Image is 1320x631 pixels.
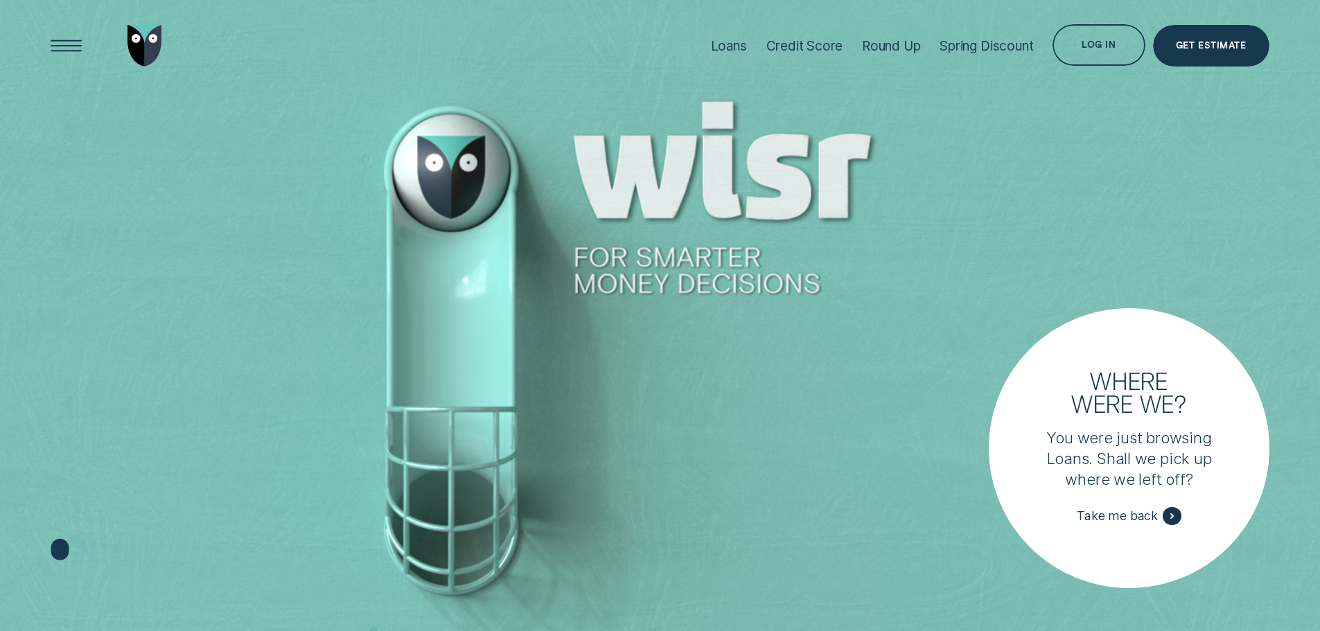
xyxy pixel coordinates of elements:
[989,308,1269,588] a: Where were we?You were just browsing Loans. Shall we pick up where we left off?Take me back
[1077,508,1158,524] span: Take me back
[940,38,1033,54] div: Spring Discount
[711,38,747,54] div: Loans
[1053,24,1145,66] button: Log in
[46,25,87,66] button: Open Menu
[1037,427,1222,490] p: You were just browsing Loans. Shall we pick up where we left off?
[1062,369,1197,415] h3: Where were we?
[862,38,921,54] div: Round Up
[1153,25,1269,66] a: Get Estimate
[766,38,843,54] div: Credit Score
[127,25,162,66] img: Wisr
